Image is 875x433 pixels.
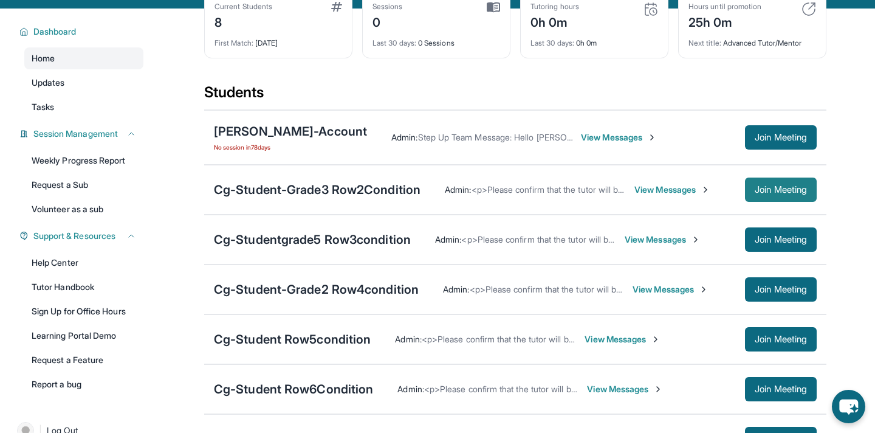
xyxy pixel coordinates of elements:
[755,386,807,393] span: Join Meeting
[530,38,574,47] span: Last 30 days :
[214,331,371,348] div: Cg-Student Row5condition
[372,2,403,12] div: Sessions
[653,384,663,394] img: Chevron-Right
[24,174,143,196] a: Request a Sub
[688,31,816,48] div: Advanced Tutor/Mentor
[745,227,817,252] button: Join Meeting
[33,128,118,140] span: Session Management
[530,2,579,12] div: Tutoring hours
[24,72,143,94] a: Updates
[214,38,253,47] span: First Match :
[422,334,860,344] span: <p>Please confirm that the tutor will be able to attend your first assigned meeting time before j...
[435,234,461,244] span: Admin :
[214,181,420,198] div: Cg-Student-Grade3 Row2Condition
[634,184,710,196] span: View Messages
[24,349,143,371] a: Request a Feature
[214,31,342,48] div: [DATE]
[530,31,658,48] div: 0h 0m
[832,390,865,423] button: chat-button
[29,26,136,38] button: Dashboard
[24,198,143,220] a: Volunteer as a sub
[581,131,657,144] span: View Messages
[24,252,143,274] a: Help Center
[397,384,424,394] span: Admin :
[204,83,826,109] div: Students
[32,52,55,64] span: Home
[445,184,471,195] span: Admin :
[691,235,701,244] img: Chevron-Right
[29,230,136,242] button: Support & Resources
[33,230,115,242] span: Support & Resources
[625,234,701,246] span: View Messages
[331,2,342,12] img: card
[372,31,500,48] div: 0 Sessions
[214,231,411,248] div: Cg-Studentgrade5 Row3condition
[755,134,807,141] span: Join Meeting
[443,284,469,294] span: Admin :
[755,336,807,343] span: Join Meeting
[587,383,663,395] span: View Messages
[633,283,709,296] span: View Messages
[391,132,417,142] span: Admin :
[688,2,761,12] div: Hours until promotion
[745,178,817,202] button: Join Meeting
[745,377,817,401] button: Join Meeting
[688,12,761,31] div: 25h 0m
[214,2,272,12] div: Current Students
[688,38,721,47] span: Next title :
[33,26,77,38] span: Dashboard
[755,286,807,293] span: Join Meeting
[755,236,807,243] span: Join Meeting
[424,384,863,394] span: <p>Please confirm that the tutor will be able to attend your first assigned meeting time before j...
[214,123,367,140] div: [PERSON_NAME]-Account
[651,334,661,344] img: Chevron-Right
[701,185,710,195] img: Chevron-Right
[745,125,817,150] button: Join Meeting
[24,325,143,347] a: Learning Portal Demo
[214,281,419,298] div: Cg-Student-Grade2 Row4condition
[372,38,416,47] span: Last 30 days :
[24,373,143,395] a: Report a bug
[643,2,658,16] img: card
[755,186,807,193] span: Join Meeting
[29,128,136,140] button: Session Management
[214,142,367,152] span: No session in 78 days
[487,2,500,13] img: card
[24,47,143,69] a: Home
[372,12,403,31] div: 0
[24,150,143,171] a: Weekly Progress Report
[647,133,657,142] img: Chevron-Right
[24,300,143,322] a: Sign Up for Office Hours
[24,96,143,118] a: Tasks
[395,334,421,344] span: Admin :
[24,276,143,298] a: Tutor Handbook
[801,2,816,16] img: card
[32,101,54,113] span: Tasks
[699,285,709,294] img: Chevron-Right
[585,333,661,345] span: View Messages
[745,277,817,302] button: Join Meeting
[214,381,373,398] div: Cg-Student Row6Condition
[530,12,579,31] div: 0h 0m
[745,327,817,352] button: Join Meeting
[214,12,272,31] div: 8
[32,77,65,89] span: Updates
